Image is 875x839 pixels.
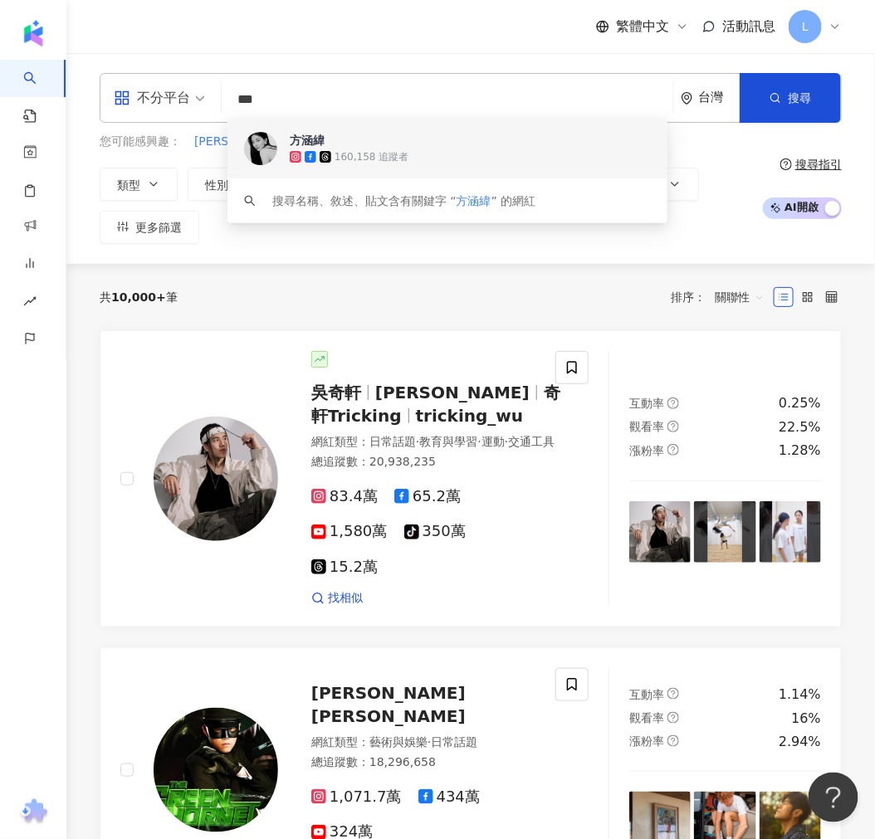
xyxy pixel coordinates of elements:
[722,18,775,34] span: 活動訊息
[809,773,858,822] iframe: Help Scout Beacon - Open
[667,398,679,409] span: question-circle
[114,90,130,106] span: appstore
[667,735,679,747] span: question-circle
[114,85,190,111] div: 不分平台
[616,17,669,36] span: 繁體中文
[188,168,266,201] button: 性別
[681,92,693,105] span: environment
[311,734,560,751] div: 網紅類型 ：
[369,435,416,448] span: 日常話題
[311,383,560,426] span: 奇軒Tricking
[311,559,378,576] span: 15.2萬
[100,134,181,150] span: 您可能感興趣：
[311,454,560,471] div: 總追蹤數 ： 20,938,235
[715,284,765,310] span: 關聯性
[117,178,140,192] span: 類型
[667,444,679,456] span: question-circle
[428,735,431,749] span: ·
[154,417,278,541] img: KOL Avatar
[244,132,277,165] img: KOL Avatar
[100,330,842,627] a: KOL Avatar吳奇軒[PERSON_NAME]奇軒Trickingtricking_wu網紅類型：日常話題·教育與學習·運動·交通工具總追蹤數：20,938,23583.4萬65.2萬1,...
[629,420,664,433] span: 觀看率
[802,17,809,36] span: L
[335,150,408,164] div: 160,158 追蹤者
[788,91,811,105] span: 搜尋
[135,221,182,234] span: 更多篩選
[779,441,821,460] div: 1.28%
[791,710,821,728] div: 16%
[419,435,477,448] span: 教育與學習
[244,195,256,207] span: search
[629,734,664,748] span: 漲粉率
[111,290,166,304] span: 10,000+
[780,159,792,170] span: question-circle
[779,733,821,751] div: 2.94%
[629,688,664,701] span: 互動率
[404,523,466,540] span: 350萬
[311,434,560,451] div: 網紅類型 ：
[311,523,388,540] span: 1,580萬
[795,158,842,171] div: 搜尋指引
[431,735,477,749] span: 日常話題
[779,394,821,412] div: 0.25%
[311,683,466,726] span: [PERSON_NAME] [PERSON_NAME]
[629,444,664,457] span: 漲粉率
[193,133,291,151] button: [PERSON_NAME]
[629,711,664,724] span: 觀看率
[667,712,679,724] span: question-circle
[194,134,291,150] span: [PERSON_NAME]
[311,383,361,402] span: 吳奇軒
[418,788,480,806] span: 434萬
[477,435,481,448] span: ·
[416,435,419,448] span: ·
[416,406,524,426] span: tricking_wu
[667,688,679,700] span: question-circle
[100,211,199,244] button: 更多篩選
[779,418,821,437] div: 22.5%
[311,590,363,607] a: 找相似
[311,788,402,806] span: 1,071.7萬
[272,192,535,210] div: 搜尋名稱、敘述、貼文含有關鍵字 “ ” 的網紅
[17,799,50,826] img: chrome extension
[23,60,56,124] a: search
[100,290,178,304] div: 共 筆
[369,735,428,749] span: 藝術與娛樂
[375,383,530,402] span: [PERSON_NAME]
[311,488,378,505] span: 83.4萬
[698,90,740,105] div: 台灣
[457,194,491,207] span: 方涵緯
[154,708,278,832] img: KOL Avatar
[629,397,664,410] span: 互動率
[481,435,505,448] span: 運動
[671,284,774,310] div: 排序：
[23,285,37,322] span: rise
[740,73,841,123] button: 搜尋
[505,435,508,448] span: ·
[667,421,679,432] span: question-circle
[629,501,691,563] img: post-image
[394,488,461,505] span: 65.2萬
[760,501,821,563] img: post-image
[694,501,755,563] img: post-image
[290,132,325,149] div: 方涵緯
[20,20,46,46] img: logo icon
[100,168,178,201] button: 類型
[328,590,363,607] span: 找相似
[205,178,228,192] span: 性別
[508,435,555,448] span: 交通工具
[779,685,821,704] div: 1.14%
[311,754,560,771] div: 總追蹤數 ： 18,296,658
